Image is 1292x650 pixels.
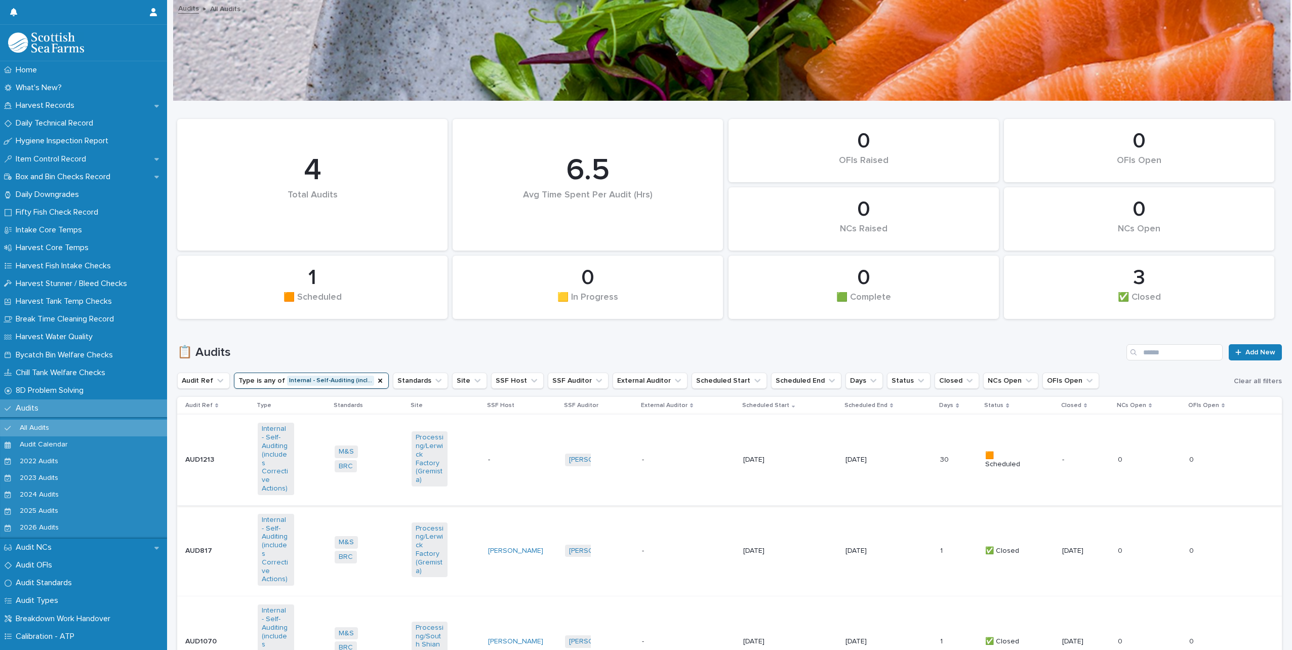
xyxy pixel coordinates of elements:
a: Add New [1229,344,1282,360]
div: 0 [746,129,982,154]
p: 🟧 Scheduled [985,452,1021,469]
div: 1 [194,265,430,291]
button: NCs Open [983,373,1038,389]
a: M&S [339,448,354,456]
p: - [642,635,646,646]
p: 1 [940,635,945,646]
p: - [488,456,524,464]
button: Type [234,373,389,389]
p: AUD1070 [185,635,219,646]
div: 🟩 Complete [746,292,982,313]
button: Standards [393,373,448,389]
p: 0 [1118,635,1124,646]
p: 0 [1189,545,1196,555]
button: Status [887,373,931,389]
p: ✅ Closed [985,637,1021,646]
div: 🟧 Scheduled [194,292,430,313]
p: [DATE] [845,547,881,555]
p: [DATE] [743,456,779,464]
p: Site [411,400,423,411]
div: Avg Time Spent Per Audit (Hrs) [470,190,706,222]
button: Closed [935,373,979,389]
a: Internal - Self-Auditing (includes Corrective Actions) [262,516,290,584]
input: Search [1126,344,1223,360]
p: Harvest Core Temps [12,243,97,253]
div: OFIs Open [1021,155,1257,177]
p: Standards [334,400,363,411]
div: 3 [1021,265,1257,291]
a: [PERSON_NAME] [569,547,624,555]
a: [PERSON_NAME] [569,456,624,464]
p: Bycatch Bin Welfare Checks [12,350,121,360]
button: Scheduled Start [692,373,767,389]
p: SSF Host [487,400,514,411]
div: ✅ Closed [1021,292,1257,313]
p: 0 [1189,635,1196,646]
p: Hygiene Inspection Report [12,136,116,146]
img: mMrefqRFQpe26GRNOUkG [8,32,84,53]
p: SSF Auditor [564,400,598,411]
button: Site [452,373,487,389]
p: Harvest Water Quality [12,332,101,342]
p: 2026 Audits [12,523,67,532]
p: What's New? [12,83,70,93]
a: Audits [178,2,199,14]
p: Audit Standards [12,578,80,588]
p: Audit Types [12,596,66,605]
a: [PERSON_NAME] [488,637,543,646]
p: Break Time Cleaning Record [12,314,122,324]
p: Harvest Tank Temp Checks [12,297,120,306]
tr: AUD817AUD817 Internal - Self-Auditing (includes Corrective Actions) M&S BRC Processing/Lerwick Fa... [177,505,1282,596]
button: Days [845,373,883,389]
a: [PERSON_NAME] [569,637,624,646]
p: [DATE] [1062,547,1098,555]
a: M&S [339,629,354,638]
a: Processing/Lerwick Factory (Gremista) [416,433,443,484]
button: Audit Ref [177,373,230,389]
p: OFIs Open [1188,400,1219,411]
p: - [642,454,646,464]
p: Item Control Record [12,154,94,164]
p: [DATE] [743,637,779,646]
p: Scheduled End [844,400,887,411]
p: 30 [940,454,951,464]
p: Status [984,400,1003,411]
p: 2022 Audits [12,457,66,466]
div: NCs Open [1021,224,1257,245]
a: [PERSON_NAME] [488,547,543,555]
a: BRC [339,553,353,561]
div: 6.5 [470,152,706,189]
h1: 📋 Audits [177,345,1122,360]
p: Days [939,400,953,411]
div: 4 [194,152,430,189]
p: 0 [1189,454,1196,464]
p: All Audits [210,3,240,14]
p: 0 [1118,454,1124,464]
a: Internal - Self-Auditing (includes Corrective Actions) [262,425,290,493]
p: 8D Problem Solving [12,386,92,395]
p: Breakdown Work Handover [12,614,118,624]
a: BRC [339,462,353,471]
p: AUD817 [185,545,214,555]
p: Type [257,400,271,411]
p: Calibration - ATP [12,632,83,641]
p: All Audits [12,424,57,432]
p: [DATE] [845,637,881,646]
span: Clear all filters [1234,378,1282,385]
p: Audit Ref [185,400,213,411]
div: 0 [1021,197,1257,222]
p: - [642,545,646,555]
p: Fifty Fish Check Record [12,208,106,217]
div: 0 [470,265,706,291]
tr: AUD1213AUD1213 Internal - Self-Auditing (includes Corrective Actions) M&S BRC Processing/Lerwick ... [177,415,1282,505]
p: 0 [1118,545,1124,555]
p: [DATE] [845,456,881,464]
p: 1 [940,545,945,555]
button: SSF Host [491,373,544,389]
p: 2025 Audits [12,507,66,515]
button: SSF Auditor [548,373,609,389]
p: Closed [1061,400,1081,411]
p: Box and Bin Checks Record [12,172,118,182]
p: NCs Open [1117,400,1146,411]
